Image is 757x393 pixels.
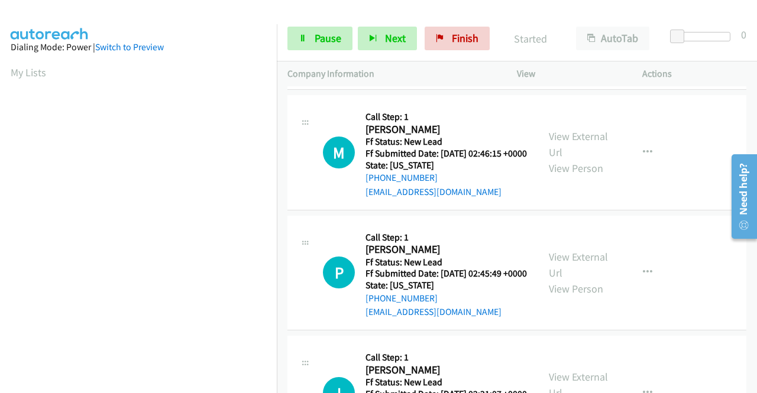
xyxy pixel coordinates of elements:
[506,31,555,47] p: Started
[452,31,478,45] span: Finish
[365,111,527,123] h5: Call Step: 1
[642,67,746,81] p: Actions
[549,250,608,280] a: View External Url
[95,41,164,53] a: Switch to Preview
[365,363,523,377] h2: [PERSON_NAME]
[365,306,502,317] a: [EMAIL_ADDRESS][DOMAIN_NAME]
[365,352,527,363] h5: Call Step: 1
[549,161,603,175] a: View Person
[365,232,527,243] h5: Call Step: 1
[365,243,523,256] h2: [PERSON_NAME]
[365,123,523,137] h2: [PERSON_NAME]
[287,67,496,81] p: Company Information
[576,27,649,50] button: AutoTab
[365,148,527,160] h5: Ff Submitted Date: [DATE] 02:46:15 +0000
[385,31,406,45] span: Next
[365,172,438,183] a: [PHONE_NUMBER]
[365,256,527,268] h5: Ff Status: New Lead
[517,67,621,81] p: View
[425,27,490,50] a: Finish
[323,137,355,168] h1: M
[365,280,527,291] h5: State: [US_STATE]
[323,137,355,168] div: The call is yet to be attempted
[365,376,527,388] h5: Ff Status: New Lead
[365,293,438,304] a: [PHONE_NUMBER]
[365,186,502,197] a: [EMAIL_ADDRESS][DOMAIN_NAME]
[11,40,266,54] div: Dialing Mode: Power |
[549,129,608,159] a: View External Url
[287,27,352,50] a: Pause
[741,27,746,43] div: 0
[11,66,46,79] a: My Lists
[723,150,757,243] iframe: Resource Center
[549,282,603,295] a: View Person
[323,256,355,288] h1: P
[365,160,527,171] h5: State: [US_STATE]
[365,136,527,148] h5: Ff Status: New Lead
[323,256,355,288] div: The call is yet to be attempted
[315,31,341,45] span: Pause
[358,27,417,50] button: Next
[676,32,730,41] div: Delay between calls (in seconds)
[365,268,527,280] h5: Ff Submitted Date: [DATE] 02:45:49 +0000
